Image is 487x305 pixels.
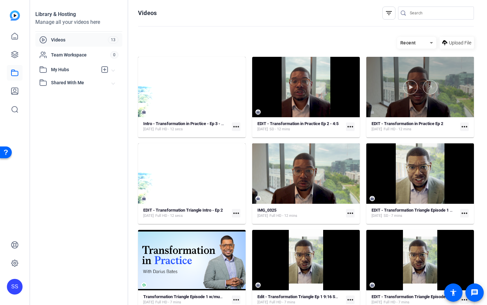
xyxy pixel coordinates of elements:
strong: Edit - Transformation Triangle Ep 1 9:16 Synched Captions [257,294,367,299]
strong: Intro - Transformation in Practice - Ep 3 - Big Rocks Pebbles [143,121,256,126]
span: Full HD - 12 mins [270,213,297,218]
span: [DATE] [257,213,268,218]
span: Full HD - 7 mins [384,300,409,305]
h1: Videos [138,9,157,17]
a: EDIT - Transformation in Practice Ep 2[DATE]Full HD - 12 mins [372,121,458,132]
span: SD - 12 mins [270,127,290,132]
mat-icon: more_horiz [346,122,355,131]
mat-icon: more_horiz [232,296,240,304]
span: 13 [108,36,118,43]
a: IMG_0325[DATE]Full HD - 12 mins [257,208,343,218]
a: EDIT - Transformation Triangle Episode 1 - 9:16[DATE]Full HD - 7 mins [372,294,458,305]
span: Full HD - 7 mins [155,300,181,305]
span: [DATE] [257,300,268,305]
mat-icon: accessibility [449,289,457,297]
span: Full HD - 12 secs [155,213,183,218]
mat-icon: more_horiz [232,122,240,131]
span: Full HD - 12 secs [155,127,183,132]
span: [DATE] [143,300,154,305]
mat-icon: more_horiz [460,122,469,131]
strong: EDIT - Transformation Triangle Intro - Ep 2 [143,208,223,213]
button: Upload File [440,37,474,49]
a: EDIT - Transformation Triangle Episode 1 - 4:5[DATE]SD - 7 mins [372,208,458,218]
mat-icon: more_horiz [232,209,240,217]
a: EDIT - Transformation in Practice Ep 2 - 4:5[DATE]SD - 12 mins [257,121,343,132]
span: Videos [51,37,108,43]
mat-icon: filter_list [385,9,393,17]
div: Library & Hosting [35,10,122,18]
mat-expansion-panel-header: My Hubs [35,63,122,76]
strong: EDIT - Transformation in Practice Ep 2 - 4:5 [257,121,339,126]
span: [DATE] [143,213,154,218]
mat-icon: more_horiz [460,209,469,217]
div: SS [7,279,23,295]
a: Intro - Transformation in Practice - Ep 3 - Big Rocks Pebbles[DATE]Full HD - 12 secs [143,121,229,132]
span: [DATE] [372,300,382,305]
mat-icon: more_horiz [346,209,355,217]
span: Shared With Me [51,79,112,86]
mat-icon: message [471,289,478,297]
mat-icon: more_horiz [346,296,355,304]
mat-expansion-panel-header: Shared With Me [35,76,122,89]
a: EDIT - Transformation Triangle Intro - Ep 2[DATE]Full HD - 12 secs [143,208,229,218]
a: Transformation Triangle Episode 1 w/music[DATE]Full HD - 7 mins [143,294,229,305]
span: Full HD - 12 mins [384,127,411,132]
span: [DATE] [372,213,382,218]
span: My Hubs [51,66,97,73]
strong: IMG_0325 [257,208,276,213]
strong: EDIT - Transformation Triangle Episode 1 - 9:16 [372,294,461,299]
input: Search [410,9,469,17]
img: blue-gradient.svg [10,10,20,21]
span: [DATE] [257,127,268,132]
a: Edit - Transformation Triangle Ep 1 9:16 Synched Captions[DATE]Full HD - 7 mins [257,294,343,305]
span: 0 [110,51,118,58]
strong: Transformation Triangle Episode 1 w/music [143,294,225,299]
span: SD - 7 mins [384,213,402,218]
span: Full HD - 7 mins [270,300,295,305]
span: Recent [400,40,416,45]
span: Team Workspace [51,52,110,58]
span: Upload File [449,40,471,46]
span: [DATE] [143,127,154,132]
div: Manage all your videos here [35,18,122,26]
span: [DATE] [372,127,382,132]
strong: EDIT - Transformation in Practice Ep 2 [372,121,443,126]
strong: EDIT - Transformation Triangle Episode 1 - 4:5 [372,208,458,213]
mat-icon: more_horiz [460,296,469,304]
